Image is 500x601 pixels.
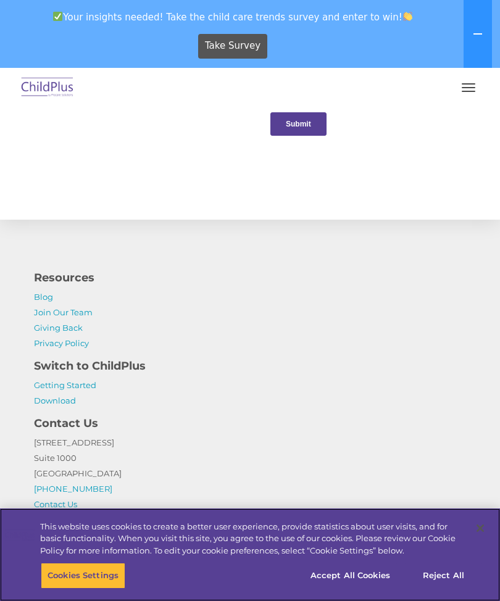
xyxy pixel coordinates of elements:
a: Getting Started [34,380,96,390]
button: Close [467,515,494,542]
button: Accept All Cookies [304,563,397,589]
a: [PHONE_NUMBER] [34,484,112,494]
button: Cookies Settings [41,563,125,589]
img: 👏 [403,12,412,21]
h4: Contact Us [34,415,466,432]
p: [STREET_ADDRESS] Suite 1000 [GEOGRAPHIC_DATA] [34,435,466,512]
a: Join Our Team [34,307,93,317]
a: Contact Us [34,499,77,509]
button: Reject All [405,563,482,589]
a: Privacy Policy [34,338,89,348]
img: ✅ [53,12,62,21]
div: This website uses cookies to create a better user experience, provide statistics about user visit... [40,521,465,557]
span: Your insights needed! Take the child care trends survey and enter to win! [5,5,461,29]
a: Take Survey [198,34,268,59]
a: Blog [34,292,53,302]
h4: Resources [34,269,466,286]
span: Take Survey [205,35,260,57]
a: Download [34,396,76,405]
img: ChildPlus by Procare Solutions [19,73,77,102]
h4: Switch to ChildPlus [34,357,466,375]
a: Giving Back [34,323,83,333]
